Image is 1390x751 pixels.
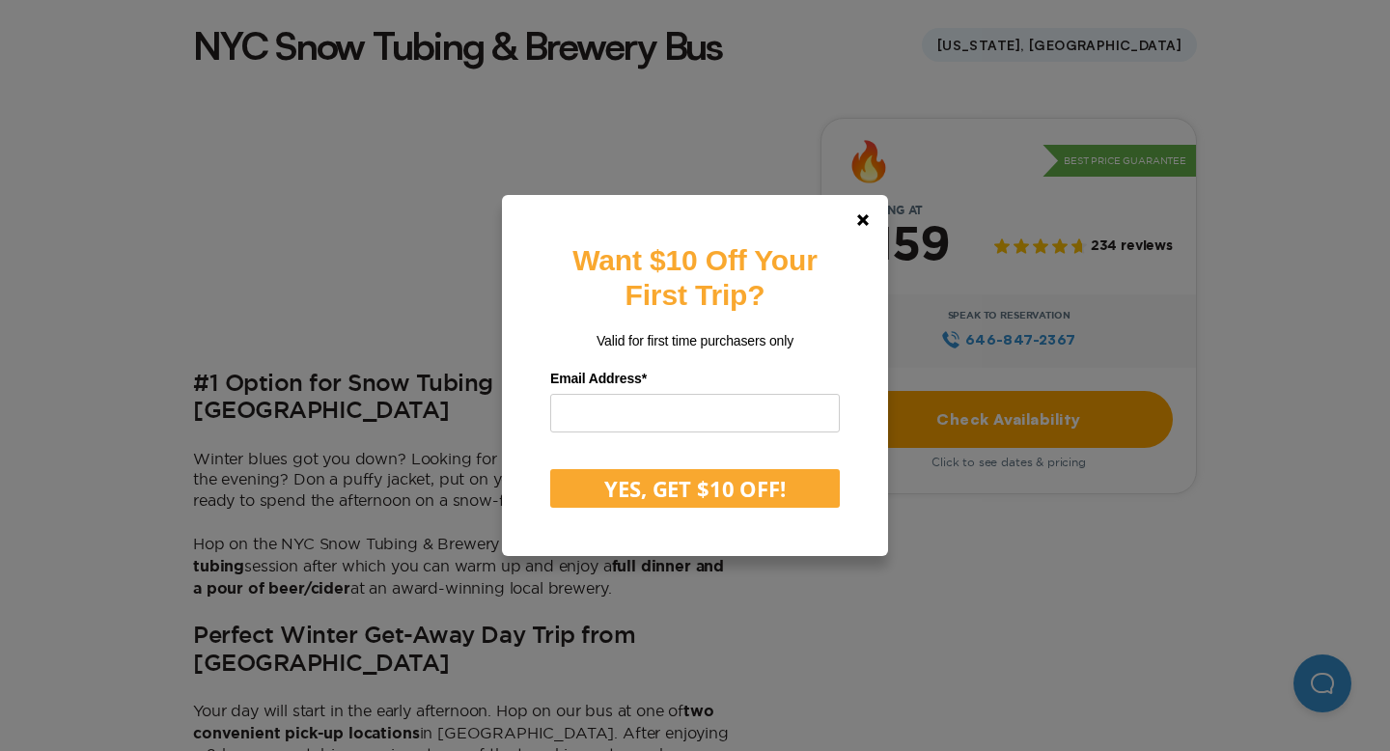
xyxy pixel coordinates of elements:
[642,371,647,386] span: Required
[597,333,793,348] span: Valid for first time purchasers only
[550,364,840,394] label: Email Address
[550,469,840,508] button: YES, GET $10 OFF!
[572,244,817,311] strong: Want $10 Off Your First Trip?
[840,197,886,243] a: Close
